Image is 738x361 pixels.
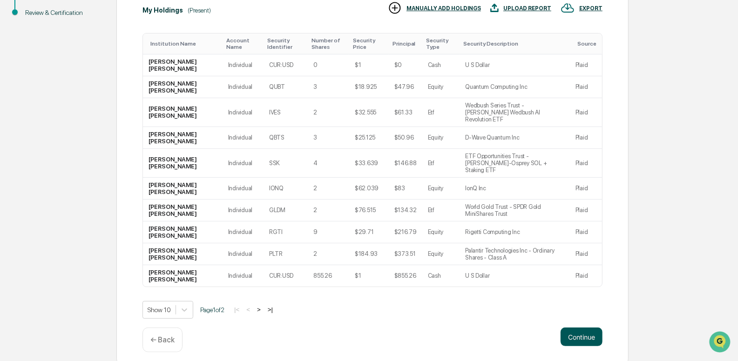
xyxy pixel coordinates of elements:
td: Equity [422,178,460,200]
td: $47.96 [389,76,422,98]
td: 855.26 [308,265,349,287]
td: Etf [422,200,460,221]
td: Plaid [570,54,602,76]
td: IONQ [264,178,308,200]
td: Equity [422,221,460,243]
td: Plaid [570,221,602,243]
td: $61.33 [389,98,422,127]
div: Toggle SortBy [426,37,456,50]
td: CUR:USD [264,265,308,287]
td: 2 [308,98,349,127]
a: 🗄️Attestations [64,114,119,130]
td: 2 [308,178,349,200]
td: World Gold Trust - SPDR Gold MiniShares Trust [460,200,570,221]
td: 2 [308,243,349,265]
td: 2 [308,200,349,221]
td: $83 [389,178,422,200]
div: EXPORT [579,5,603,12]
td: SSK [264,149,308,178]
td: [PERSON_NAME] [PERSON_NAME] [143,265,223,287]
div: Toggle SortBy [393,40,419,47]
span: Pylon [93,158,113,165]
div: Start new chat [32,71,153,80]
span: Data Lookup [19,135,59,144]
td: $25.125 [349,127,389,149]
td: Cash [422,265,460,287]
td: 3 [308,76,349,98]
span: Preclearance [19,117,60,127]
td: IonQ Inc [460,178,570,200]
span: Attestations [77,117,115,127]
td: $1 [349,265,389,287]
img: MANUALLY ADD HOLDINGS [388,1,402,15]
img: 1746055101610-c473b297-6a78-478c-a979-82029cc54cd1 [9,71,26,88]
td: $29.71 [349,221,389,243]
td: [PERSON_NAME] [PERSON_NAME] [143,54,223,76]
div: 🖐️ [9,118,17,126]
td: D-Wave Quantum Inc [460,127,570,149]
td: Individual [223,149,264,178]
div: My Holdings [142,7,183,14]
td: Plaid [570,243,602,265]
button: < [244,306,253,314]
td: PLTR [264,243,308,265]
div: Toggle SortBy [150,40,219,47]
td: Equity [422,127,460,149]
img: UPLOAD REPORT [490,1,499,15]
button: > [254,306,264,314]
div: Toggle SortBy [463,40,566,47]
td: Individual [223,54,264,76]
div: Toggle SortBy [226,37,260,50]
td: $134.32 [389,200,422,221]
button: Continue [561,328,603,346]
td: QBTS [264,127,308,149]
td: Equity [422,243,460,265]
div: MANUALLY ADD HOLDINGS [406,5,481,12]
td: Individual [223,178,264,200]
td: $146.88 [389,149,422,178]
div: Toggle SortBy [267,37,304,50]
td: $0 [389,54,422,76]
td: $1 [349,54,389,76]
td: U S Dollar [460,265,570,287]
a: 🖐️Preclearance [6,114,64,130]
td: $76.515 [349,200,389,221]
td: [PERSON_NAME] [PERSON_NAME] [143,98,223,127]
td: Individual [223,200,264,221]
td: Individual [223,265,264,287]
td: [PERSON_NAME] [PERSON_NAME] [143,149,223,178]
div: (Present) [188,7,211,14]
td: 9 [308,221,349,243]
span: Page 1 of 2 [200,306,224,314]
td: Plaid [570,98,602,127]
td: 4 [308,149,349,178]
div: Toggle SortBy [577,40,598,47]
button: |< [231,306,242,314]
td: Individual [223,221,264,243]
td: $216.79 [389,221,422,243]
td: $62.039 [349,178,389,200]
td: Etf [422,149,460,178]
td: $33.639 [349,149,389,178]
td: $18.925 [349,76,389,98]
td: Quantum Computing Inc [460,76,570,98]
div: Toggle SortBy [353,37,385,50]
td: Plaid [570,76,602,98]
td: Cash [422,54,460,76]
td: Individual [223,243,264,265]
td: $50.96 [389,127,422,149]
td: [PERSON_NAME] [PERSON_NAME] [143,243,223,265]
div: 🔎 [9,136,17,143]
td: CUR:USD [264,54,308,76]
p: How can we help? [9,20,169,34]
a: 🔎Data Lookup [6,131,62,148]
div: We're available if you need us! [32,80,118,88]
td: Plaid [570,149,602,178]
td: Etf [422,98,460,127]
td: Individual [223,98,264,127]
div: Review & Certification [25,8,102,18]
button: >| [265,306,276,314]
td: IVES [264,98,308,127]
